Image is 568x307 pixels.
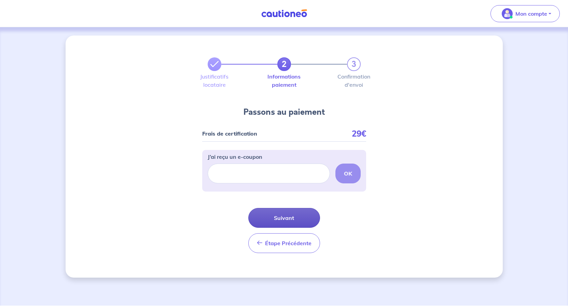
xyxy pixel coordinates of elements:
[265,240,311,247] span: Étape Précédente
[202,131,257,136] p: Frais de certification
[490,5,560,22] button: illu_account_valid_menu.svgMon compte
[248,208,320,228] button: Suivant
[502,8,513,19] img: illu_account_valid_menu.svg
[248,233,320,253] button: Étape Précédente
[208,153,262,161] p: J’ai reçu un e-coupon
[277,57,291,71] a: 2
[347,74,361,87] label: Confirmation d'envoi
[352,131,366,136] p: 29€
[515,10,547,18] p: Mon compte
[244,107,325,117] h4: Passons au paiement
[277,74,291,87] label: Informations paiement
[259,9,310,18] img: Cautioneo
[208,74,221,87] label: Justificatifs locataire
